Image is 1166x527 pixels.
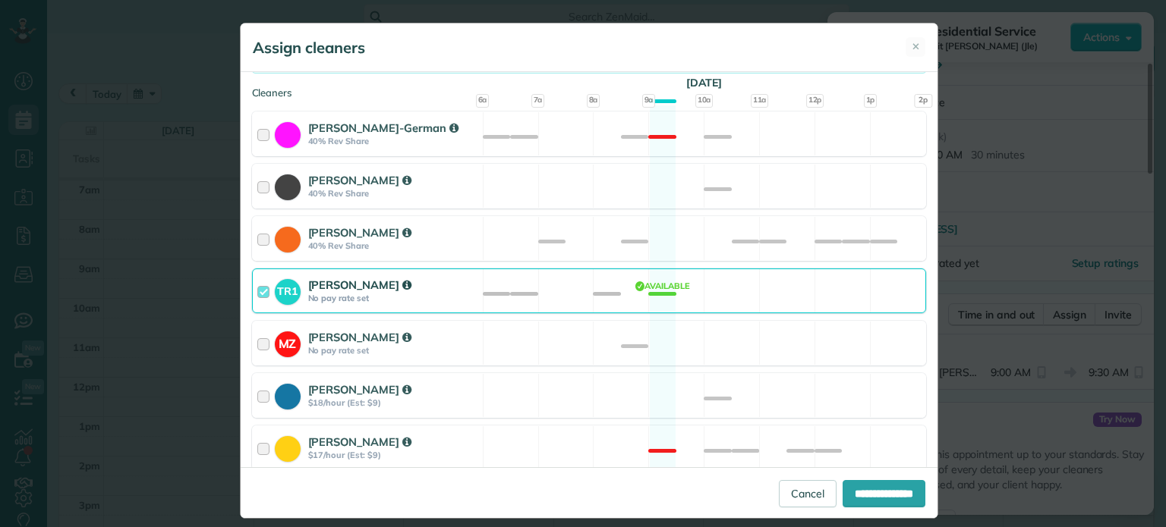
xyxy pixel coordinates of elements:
[308,293,478,303] strong: No pay rate set
[308,136,478,146] strong: 40% Rev Share
[308,121,459,135] strong: [PERSON_NAME]-German
[912,39,920,54] span: ✕
[308,434,411,449] strong: [PERSON_NAME]
[308,173,411,187] strong: [PERSON_NAME]
[779,480,837,507] a: Cancel
[308,382,411,397] strong: [PERSON_NAME]
[308,330,411,344] strong: [PERSON_NAME]
[308,188,478,199] strong: 40% Rev Share
[308,345,478,356] strong: No pay rate set
[308,278,411,292] strong: [PERSON_NAME]
[253,37,365,58] h5: Assign cleaners
[308,397,478,408] strong: $18/hour (Est: $9)
[308,450,478,460] strong: $17/hour (Est: $9)
[252,86,926,90] div: Cleaners
[275,279,301,300] strong: TR1
[308,225,411,240] strong: [PERSON_NAME]
[275,331,301,353] strong: MZ
[308,240,478,251] strong: 40% Rev Share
